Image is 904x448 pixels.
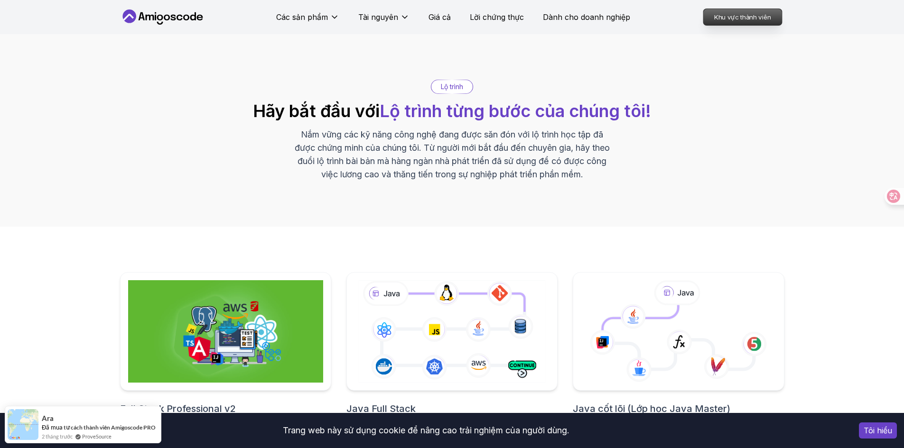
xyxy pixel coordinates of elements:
[276,11,339,30] button: Các sản phẩm
[128,280,323,383] img: Full Stack Professional v2
[253,101,380,121] font: Hãy bắt đầu với
[864,426,892,435] font: Tôi hiểu
[470,11,524,23] a: Lời chứng thực
[358,12,398,22] font: Tài nguyên
[429,11,451,23] a: Giá cả
[82,433,112,439] font: ProveSource
[703,9,782,26] a: Khu vực thành viên
[441,82,463,91] font: Lộ trình
[859,422,897,439] button: Chấp nhận cookie
[42,433,73,439] font: 2 tháng trước
[543,11,630,23] a: Dành cho doanh nghiệp
[573,403,730,414] font: Java cốt lõi (Lớp học Java Master)
[64,424,156,431] a: tư cách thành viên Amigoscode PRO
[380,101,651,121] font: Lộ trình từng bước của chúng tôi!
[42,414,54,422] font: Ara
[42,423,63,431] font: Đã mua
[470,12,524,22] font: Lời chứng thực
[295,129,610,179] font: Nắm vững các kỹ năng công nghệ đang được săn đón với lộ trình học tập đã được chứng minh của chún...
[8,409,38,440] img: hình ảnh thông báo bằng chứng xã hội provesource
[120,403,236,414] font: Full Stack Professional v2
[429,12,451,22] font: Giá cả
[82,432,112,440] a: ProveSource
[358,11,410,30] button: Tài nguyên
[543,12,630,22] font: Dành cho doanh nghiệp
[714,13,771,20] font: Khu vực thành viên
[276,12,328,22] font: Các sản phẩm
[346,403,416,414] font: Java Full Stack
[283,425,569,435] font: Trang web này sử dụng cookie để nâng cao trải nghiệm của người dùng.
